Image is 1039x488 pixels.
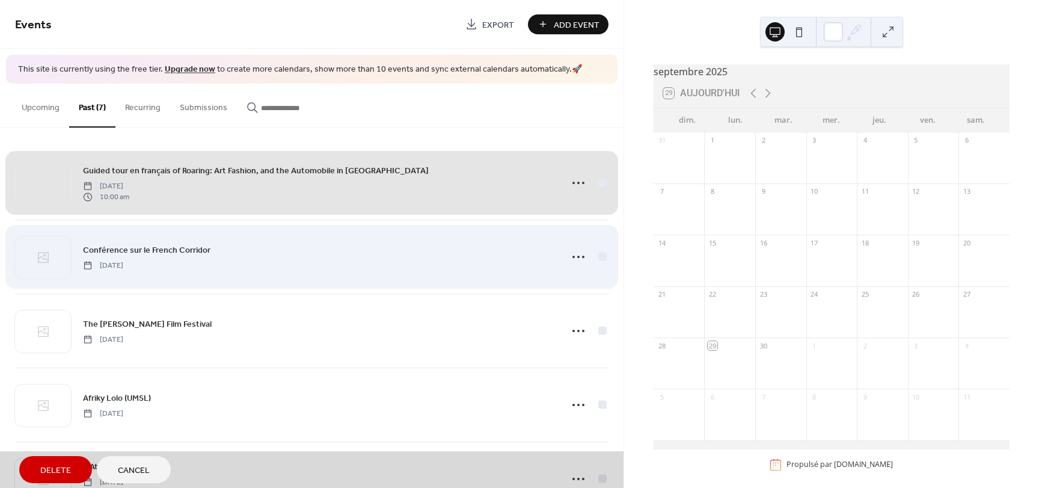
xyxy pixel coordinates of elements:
button: Delete [19,456,92,483]
div: 21 [657,290,666,299]
a: [DOMAIN_NAME] [834,460,893,470]
div: 1 [810,341,819,350]
span: Export [482,19,514,31]
div: 7 [657,187,666,196]
div: 16 [759,238,768,247]
div: 19 [912,238,921,247]
button: Upcoming [12,84,69,126]
button: Recurring [115,84,170,126]
div: 30 [759,341,768,350]
div: 1 [708,136,717,145]
span: Events [15,13,52,37]
div: 6 [962,136,971,145]
div: 15 [708,238,717,247]
div: 12 [912,187,921,196]
div: 13 [962,187,971,196]
div: lun. [711,108,759,132]
div: sam. [952,108,1000,132]
div: 22 [708,290,717,299]
div: 27 [962,290,971,299]
div: 20 [962,238,971,247]
div: 2 [860,341,869,350]
div: 6 [708,392,717,401]
div: 8 [810,392,819,401]
div: 29 [708,341,717,350]
div: 10 [810,187,819,196]
span: Add Event [554,19,599,31]
button: Add Event [528,14,608,34]
button: Cancel [97,456,171,483]
button: Past (7) [69,84,115,128]
div: 31 [657,136,666,145]
div: jeu. [856,108,904,132]
div: 4 [860,136,869,145]
div: 23 [759,290,768,299]
div: Propulsé par [786,460,893,470]
div: 25 [860,290,869,299]
div: dim. [663,108,711,132]
div: 11 [860,187,869,196]
div: ven. [904,108,952,132]
div: 17 [810,238,819,247]
div: 3 [912,341,921,350]
div: 3 [810,136,819,145]
div: 11 [962,392,971,401]
div: 10 [912,392,921,401]
div: 7 [759,392,768,401]
div: mer. [808,108,856,132]
span: Delete [40,465,71,477]
div: 5 [912,136,921,145]
div: 24 [810,290,819,299]
div: 28 [657,341,666,350]
div: 26 [912,290,921,299]
a: Upgrade now [165,61,215,78]
span: Cancel [118,465,150,477]
div: 5 [657,392,666,401]
span: This site is currently using the free tier. to create more calendars, show more than 10 events an... [18,64,582,76]
div: 18 [860,238,869,247]
div: 9 [860,392,869,401]
div: 2 [759,136,768,145]
div: mar. [759,108,808,132]
div: septembre 2025 [654,64,1010,79]
a: Export [456,14,523,34]
div: 14 [657,238,666,247]
div: 4 [962,341,971,350]
button: Submissions [170,84,237,126]
div: 9 [759,187,768,196]
div: 8 [708,187,717,196]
